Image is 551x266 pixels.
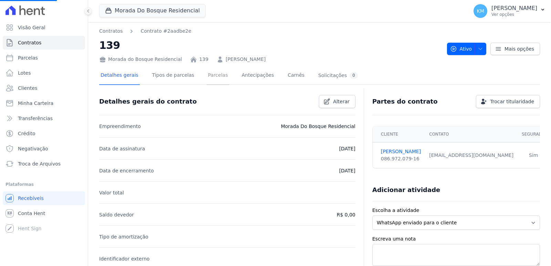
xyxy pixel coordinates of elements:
[333,98,350,105] span: Alterar
[318,72,358,79] div: Solicitações
[18,145,48,152] span: Negativação
[3,127,85,140] a: Crédito
[18,70,31,76] span: Lotes
[6,180,82,189] div: Plataformas
[468,1,551,21] button: KM [PERSON_NAME] Ver opções
[317,67,359,85] a: Solicitações0
[490,98,534,105] span: Trocar titularidade
[99,38,441,53] h2: 139
[207,67,229,85] a: Parcelas
[99,97,197,106] h3: Detalhes gerais do contrato
[99,28,191,35] nav: Breadcrumb
[99,28,441,35] nav: Breadcrumb
[3,51,85,65] a: Parcelas
[3,96,85,110] a: Minha Carteira
[18,115,53,122] span: Transferências
[18,130,35,137] span: Crédito
[319,95,355,108] a: Alterar
[99,255,149,263] p: Identificador externo
[99,211,134,219] p: Saldo devedor
[286,67,306,85] a: Carnês
[99,56,182,63] div: Morada do Bosque Residencial
[373,126,425,142] th: Cliente
[18,24,45,31] span: Visão Geral
[372,97,438,106] h3: Partes do contrato
[240,67,275,85] a: Antecipações
[429,152,513,159] div: [EMAIL_ADDRESS][DOMAIN_NAME]
[3,81,85,95] a: Clientes
[3,66,85,80] a: Lotes
[18,160,61,167] span: Troca de Arquivos
[339,145,355,153] p: [DATE]
[18,100,53,107] span: Minha Carteira
[3,36,85,50] a: Contratos
[372,235,540,243] label: Escreva uma nota
[99,189,124,197] p: Valor total
[18,39,41,46] span: Contratos
[350,72,358,79] div: 0
[18,210,45,217] span: Conta Hent
[99,122,141,130] p: Empreendimento
[199,56,208,63] a: 139
[476,95,540,108] a: Trocar titularidade
[491,5,537,12] p: [PERSON_NAME]
[450,43,472,55] span: Ativo
[99,4,206,17] button: Morada Do Bosque Residencial
[3,191,85,205] a: Recebíveis
[99,28,123,35] a: Contratos
[3,206,85,220] a: Conta Hent
[18,195,44,202] span: Recebíveis
[372,186,440,194] h3: Adicionar atividade
[381,155,421,162] div: 086.972.079-16
[99,167,154,175] p: Data de encerramento
[518,126,549,142] th: Segurado
[226,56,266,63] a: [PERSON_NAME]
[99,233,148,241] p: Tipo de amortização
[18,85,37,92] span: Clientes
[491,12,537,17] p: Ver opções
[3,111,85,125] a: Transferências
[3,157,85,171] a: Troca de Arquivos
[490,43,540,55] a: Mais opções
[99,145,145,153] p: Data de assinatura
[447,43,487,55] button: Ativo
[99,67,140,85] a: Detalhes gerais
[3,21,85,34] a: Visão Geral
[281,122,355,130] p: Morada Do Bosque Residencial
[3,142,85,156] a: Negativação
[141,28,191,35] a: Contrato #2aadbe2e
[477,9,484,13] span: KM
[372,207,540,214] label: Escolha a atividade
[518,142,549,168] td: Sim
[151,67,196,85] a: Tipos de parcelas
[381,148,421,155] a: [PERSON_NAME]
[505,45,534,52] span: Mais opções
[425,126,518,142] th: Contato
[339,167,355,175] p: [DATE]
[18,54,38,61] span: Parcelas
[337,211,355,219] p: R$ 0,00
